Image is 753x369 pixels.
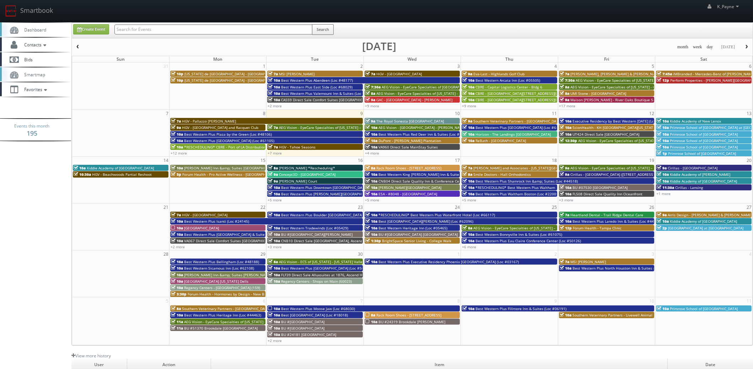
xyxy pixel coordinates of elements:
span: 10a [171,259,183,264]
span: 10a [657,132,669,137]
span: CBRE - [GEOGRAPHIC_DATA][STREET_ADDRESS][GEOGRAPHIC_DATA] [475,91,589,96]
span: 7a [560,259,570,264]
span: UT424 Direct Sale [GEOGRAPHIC_DATA] [573,132,640,137]
span: Sat [700,56,707,62]
span: 10a [171,165,183,170]
span: BU #[GEOGRAPHIC_DATA][PERSON_NAME] [281,232,353,237]
span: 10a [268,232,280,237]
span: [GEOGRAPHIC_DATA] [US_STATE] Dells [184,279,248,284]
span: 31 [163,63,169,70]
a: +5 more [365,197,379,202]
span: 10a [268,191,280,196]
span: Cirillas - [GEOGRAPHIC_DATA] ([STREET_ADDRESS]) [571,172,656,177]
span: HGV - Pallazzo [PERSON_NAME] [182,119,236,124]
span: 6 [748,63,752,70]
span: 8a [365,313,375,318]
span: Forum Health - Hormones by Design - New Braunfels Clinic [188,292,289,297]
span: 8a [365,91,375,96]
span: 10a [462,91,474,96]
span: 12p [657,78,669,83]
button: [DATE] [719,43,737,51]
span: Rack Room Shoes - [STREET_ADDRESS] [376,313,441,318]
span: 10a [268,313,280,318]
span: 9a [657,212,667,217]
span: 3:30p [171,292,187,297]
span: 10a [560,185,572,190]
span: 10a [462,125,474,130]
span: Bids [21,56,33,63]
span: 10a [365,125,377,130]
span: [PERSON_NAME][GEOGRAPHIC_DATA] [378,185,441,190]
span: 9a [268,179,278,184]
a: +2 more [268,338,282,343]
span: [GEOGRAPHIC_DATA] [184,226,219,230]
span: AEG Vision - EyeCare Specialties of [GEOGRAPHIC_DATA][US_STATE] - [GEOGRAPHIC_DATA] [382,85,534,89]
span: 10a [657,306,669,311]
span: Primrose School of [GEOGRAPHIC_DATA] [668,151,736,156]
span: 10a [74,165,86,170]
span: 7a [171,212,181,217]
span: Kiddie Academy of [GEOGRAPHIC_DATA] [670,179,737,184]
span: K_Payne [717,4,741,10]
span: 5p [171,172,181,177]
span: Best Western Heritage Inn (Loc #05465) [378,226,447,230]
span: 10a [560,119,572,124]
span: BU #51370 Brookdale [GEOGRAPHIC_DATA] [184,326,258,331]
span: 7a [171,119,181,124]
span: 10p [171,71,183,76]
span: 10a [365,232,377,237]
span: 10a [268,97,280,102]
span: BU #[GEOGRAPHIC_DATA] [281,319,324,324]
span: 12:30p [560,138,577,143]
span: FL508 Direct Sale Quality Inn Oceanfront [573,191,643,196]
span: Smile Doctors - Hall Orthodontics [473,172,531,177]
span: 7a [365,71,375,76]
span: [GEOGRAPHIC_DATA] at [GEOGRAPHIC_DATA] [668,226,743,230]
span: 10a [171,226,183,230]
span: Maison [PERSON_NAME] - River Oaks Boutique Second Shoot [571,97,675,102]
span: 9a [560,165,570,170]
span: ESA - #8048 - [GEOGRAPHIC_DATA] [378,191,437,196]
span: DuPont - [PERSON_NAME] Plantation [378,138,441,143]
span: Best Western Bonnyville Inn & Suites (Loc #61075) [475,232,562,237]
span: Best Western Plus Bellingham (Loc #48188) [184,259,259,264]
span: Southern Veterinary Partners - Livewell Animal Urgent Care of [GEOGRAPHIC_DATA] [573,313,715,318]
span: The Royal Sonesta [GEOGRAPHIC_DATA] [376,119,444,124]
span: 10a [365,212,377,217]
span: Best Western Sicamous Inn (Loc #62108) [184,266,254,271]
span: Arris Design - [PERSON_NAME] & [PERSON_NAME] [668,212,752,217]
span: 8a [171,306,181,311]
span: 10a [365,185,377,190]
span: 10p [171,78,183,83]
span: 10a [365,319,377,324]
span: CBRE - Capital Logistics Center - Bldg 6 [475,85,542,89]
span: 11:30a [657,185,674,190]
span: 8a [268,165,278,170]
span: 10a [365,132,377,137]
span: 10a [560,219,572,224]
span: 8a [560,91,570,96]
span: Favorites [21,86,49,92]
span: Executive Residency by Best Western [DATE] (Loc #44764) [573,119,672,124]
input: Search for Events [114,25,312,34]
span: Best Western Plus Shamrock Inn &amp; Suites (Loc #44518) [475,179,578,184]
span: 9a [657,165,667,170]
span: *RESCHEDULING* Best Western Plus Waterfront Hotel (Loc #66117) [378,212,495,217]
span: 10a [365,219,377,224]
span: Best Western Plus Moose Jaw (Loc #68030) [281,306,355,311]
span: 10a [171,285,183,290]
span: Best Western Plus Boulder [GEOGRAPHIC_DATA] (Loc #06179) [281,212,386,217]
span: Best Western Plus Executive Residency Phoenix [GEOGRAPHIC_DATA] (Loc #03167) [378,259,519,264]
span: 10a [268,78,280,83]
span: 10a [268,226,280,230]
span: Forum Health - Pro Active Wellness - [GEOGRAPHIC_DATA] [182,172,280,177]
span: 8a [462,172,472,177]
span: 10a [560,266,572,271]
a: +4 more [365,151,379,156]
span: Concept3D - [GEOGRAPHIC_DATA] [279,172,335,177]
span: Cirillas - Lansing [675,185,703,190]
span: AEG Vision - ECS of [US_STATE] - [US_STATE] Valley Family Eye Care [279,259,392,264]
a: +3 more [268,244,282,249]
span: 10a [268,279,280,284]
span: [PERSON_NAME], [PERSON_NAME] & [PERSON_NAME], LLC - [GEOGRAPHIC_DATA] [571,71,708,76]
